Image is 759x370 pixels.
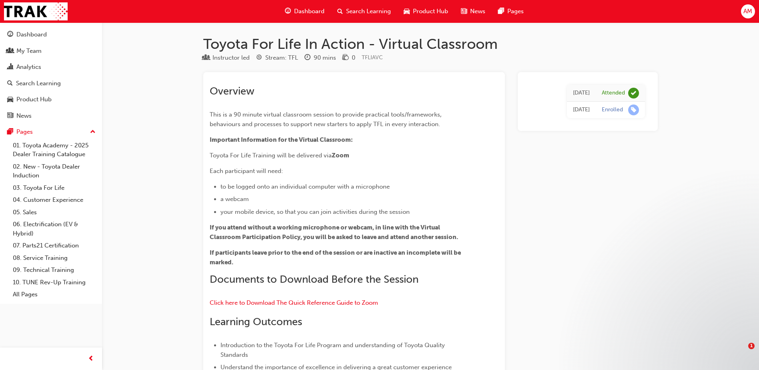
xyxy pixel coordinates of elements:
[10,239,99,252] a: 07. Parts21 Certification
[3,76,99,91] a: Search Learning
[362,54,383,61] span: Learning resource code
[461,6,467,16] span: news-icon
[212,53,250,62] div: Instructor led
[4,2,68,20] img: Trak
[3,125,99,139] button: Pages
[7,48,13,55] span: people-icon
[210,111,443,128] span: This is a 90 minute virtual classroom session to provide practical tools/frameworks, behaviours a...
[352,53,355,62] div: 0
[210,273,419,286] span: Documents to Download Before the Session
[3,26,99,125] button: DashboardMy TeamAnalyticsSearch LearningProduct HubNews
[16,79,61,88] div: Search Learning
[342,53,355,63] div: Price
[203,54,209,62] span: learningResourceType_INSTRUCTOR_LED-icon
[16,127,33,137] div: Pages
[337,6,343,16] span: search-icon
[397,3,455,20] a: car-iconProduct Hub
[3,27,99,42] a: Dashboard
[203,35,658,53] h1: Toyota For Life In Action - Virtual Classroom
[203,53,250,63] div: Type
[256,53,298,63] div: Stream
[210,316,302,328] span: Learning Outcomes
[210,299,378,306] a: Click here to Download The Quick Reference Guide to Zoom
[220,208,410,215] span: your mobile device, so that you can join activities during the session
[210,249,462,266] span: If participants leave prior to the end of the session or are inactive an incomplete will be marked.
[210,167,283,175] span: Each participant will need:
[10,194,99,206] a: 04. Customer Experience
[314,53,336,62] div: 90 mins
[3,44,99,58] a: My Team
[210,152,332,159] span: Toyota For Life Training will be delivered via
[3,109,99,123] a: News
[285,6,291,16] span: guage-icon
[16,95,52,104] div: Product Hub
[602,106,623,114] div: Enrolled
[256,54,262,62] span: target-icon
[741,4,755,18] button: AM
[573,88,590,98] div: Tue May 10 2022 23:30:00 GMT+0930 (Australian Central Standard Time)
[507,7,524,16] span: Pages
[3,60,99,74] a: Analytics
[220,342,447,358] span: Introduction to the Toyota For Life Program and understanding of Toyota Quality Standards
[210,85,254,97] span: Overview
[3,92,99,107] a: Product Hub
[404,6,410,16] span: car-icon
[7,129,13,136] span: pages-icon
[220,183,390,190] span: to be logged onto an individual computer with a microphone
[304,53,336,63] div: Duration
[7,113,13,120] span: news-icon
[294,7,324,16] span: Dashboard
[346,7,391,16] span: Search Learning
[10,264,99,276] a: 09. Technical Training
[16,111,32,121] div: News
[332,152,349,159] span: Zoom
[10,218,99,239] a: 06. Electrification (EV & Hybrid)
[16,30,47,39] div: Dashboard
[748,343,755,349] span: 1
[492,3,530,20] a: pages-iconPages
[628,88,639,99] span: learningRecordVerb_ATTEND-icon
[7,31,13,38] span: guage-icon
[90,127,96,137] span: up-icon
[10,161,99,182] a: 02. New - Toyota Dealer Induction
[16,62,41,72] div: Analytics
[743,7,752,16] span: AM
[304,54,310,62] span: clock-icon
[10,288,99,301] a: All Pages
[88,354,94,364] span: prev-icon
[413,7,448,16] span: Product Hub
[470,7,485,16] span: News
[498,6,504,16] span: pages-icon
[10,206,99,219] a: 05. Sales
[210,136,353,143] span: Important Information for the Virtual Classroom:
[10,252,99,264] a: 08. Service Training
[7,64,13,71] span: chart-icon
[278,3,331,20] a: guage-iconDashboard
[7,80,13,87] span: search-icon
[10,182,99,194] a: 03. Toyota For Life
[342,54,348,62] span: money-icon
[210,224,458,241] span: If you attend without a working microphone or webcam, in line with the Virtual Classroom Particip...
[602,89,625,97] div: Attended
[10,139,99,161] a: 01. Toyota Academy - 2025 Dealer Training Catalogue
[732,343,751,362] iframe: Intercom live chat
[628,105,639,115] span: learningRecordVerb_ENROLL-icon
[573,105,590,115] div: Mon Mar 28 2022 00:30:00 GMT+1030 (Australian Central Daylight Time)
[220,195,249,203] span: a webcam
[7,96,13,103] span: car-icon
[455,3,492,20] a: news-iconNews
[10,276,99,289] a: 10. TUNE Rev-Up Training
[331,3,397,20] a: search-iconSearch Learning
[16,46,42,56] div: My Team
[265,53,298,62] div: Stream: TFL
